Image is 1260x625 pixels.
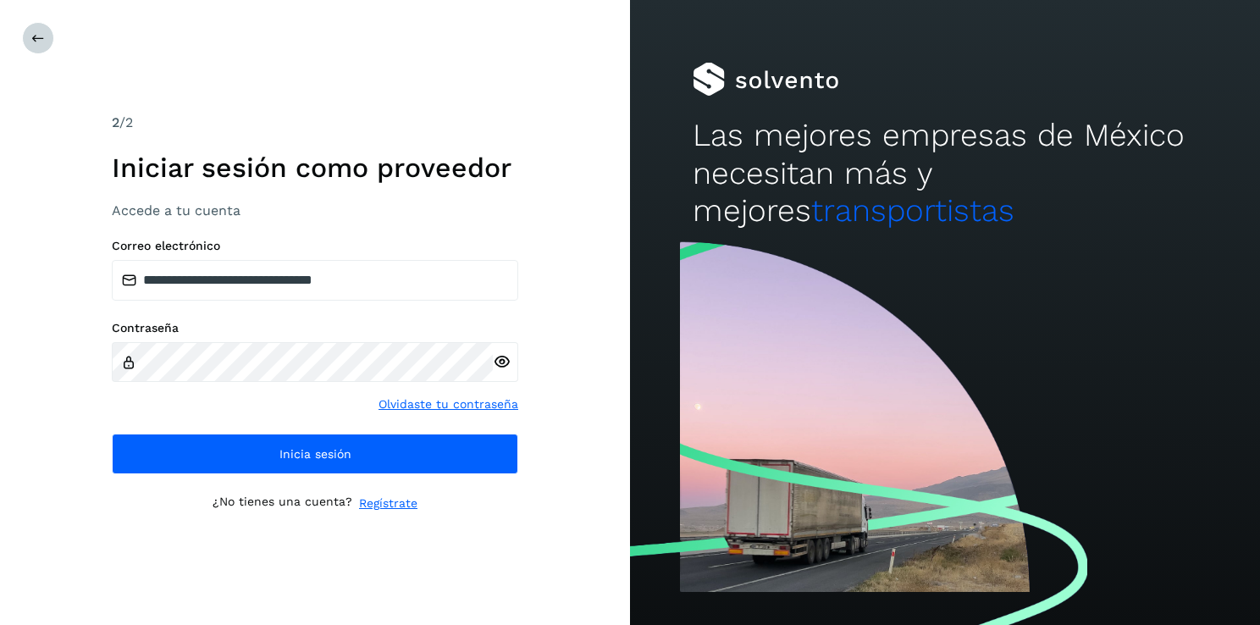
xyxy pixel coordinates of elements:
[379,395,518,413] a: Olvidaste tu contraseña
[112,113,518,133] div: /2
[693,117,1196,230] h2: Las mejores empresas de México necesitan más y mejores
[811,192,1014,229] span: transportistas
[112,434,518,474] button: Inicia sesión
[112,239,518,253] label: Correo electrónico
[213,495,352,512] p: ¿No tienes una cuenta?
[112,114,119,130] span: 2
[279,448,351,460] span: Inicia sesión
[112,152,518,184] h1: Iniciar sesión como proveedor
[359,495,417,512] a: Regístrate
[112,202,518,218] h3: Accede a tu cuenta
[112,321,518,335] label: Contraseña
